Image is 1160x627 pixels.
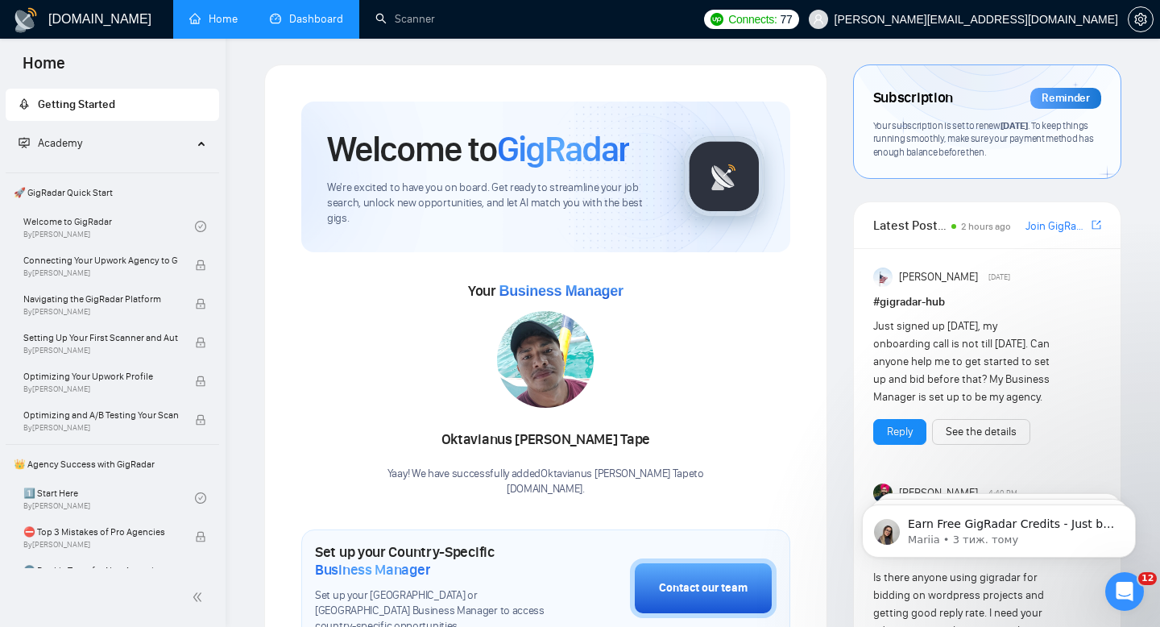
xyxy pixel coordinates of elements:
[1128,6,1154,32] button: setting
[23,423,178,433] span: By [PERSON_NAME]
[23,291,178,307] span: Navigating the GigRadar Platform
[387,426,704,454] div: Oktavianus [PERSON_NAME] Tape
[19,136,82,150] span: Academy
[659,579,748,597] div: Contact our team
[988,270,1010,284] span: [DATE]
[19,98,30,110] span: rocket
[195,337,206,348] span: lock
[838,471,1160,583] iframe: Intercom notifications повідомлення
[813,14,824,25] span: user
[195,376,206,387] span: lock
[195,298,206,309] span: lock
[899,268,978,286] span: [PERSON_NAME]
[387,467,704,497] div: Yaay! We have successfully added Oktavianus [PERSON_NAME] Tape to
[387,482,704,497] p: [DOMAIN_NAME] .
[468,282,623,300] span: Your
[873,119,1094,158] span: Your subscription is set to renew . To keep things running smoothly, make sure your payment metho...
[1128,13,1154,26] a: setting
[23,307,178,317] span: By [PERSON_NAME]
[1129,13,1153,26] span: setting
[873,318,1056,406] div: Just signed up [DATE], my onboarding call is not till [DATE]. Can anyone help me to get started t...
[873,419,926,445] button: Reply
[1025,218,1088,235] a: Join GigRadar Slack Community
[23,563,178,579] span: 🌚 Rookie Traps for New Agencies
[873,85,953,112] span: Subscription
[23,330,178,346] span: Setting Up Your First Scanner and Auto-Bidder
[873,293,1101,311] h1: # gigradar-hub
[23,368,178,384] span: Optimizing Your Upwork Profile
[873,268,893,287] img: Anisuzzaman Khan
[1092,218,1101,233] a: export
[195,260,206,271] span: lock
[499,283,623,299] span: Business Manager
[23,540,178,550] span: By [PERSON_NAME]
[315,561,430,579] span: Business Manager
[327,127,629,171] h1: Welcome to
[1138,572,1157,585] span: 12
[497,311,594,408] img: 1700838837153-IMG-20231107-WA0003.jpg
[195,492,206,504] span: check-circle
[7,448,217,480] span: 👑 Agency Success with GigRadar
[195,531,206,542] span: lock
[961,221,1011,232] span: 2 hours ago
[315,543,549,579] h1: Set up your Country-Specific
[38,136,82,150] span: Academy
[23,384,178,394] span: By [PERSON_NAME]
[327,181,658,226] span: We're excited to have you on board. Get ready to streamline your job search, unlock new opportuni...
[630,558,777,618] button: Contact our team
[23,346,178,355] span: By [PERSON_NAME]
[195,414,206,426] span: lock
[1105,572,1144,611] iframe: Intercom live chat
[195,221,206,232] span: check-circle
[23,480,195,516] a: 1️⃣ Start HereBy[PERSON_NAME]
[710,13,723,26] img: upwork-logo.png
[7,176,217,209] span: 🚀 GigRadar Quick Start
[23,407,178,423] span: Optimizing and A/B Testing Your Scanner for Better Results
[23,268,178,278] span: By [PERSON_NAME]
[946,423,1017,441] a: See the details
[932,419,1030,445] button: See the details
[6,89,219,121] li: Getting Started
[728,10,777,28] span: Connects:
[189,12,238,26] a: homeHome
[270,12,343,26] a: dashboardDashboard
[19,137,30,148] span: fund-projection-screen
[873,215,947,235] span: Latest Posts from the GigRadar Community
[1000,119,1028,131] span: [DATE]
[23,209,195,244] a: Welcome to GigRadarBy[PERSON_NAME]
[38,98,115,111] span: Getting Started
[887,423,913,441] a: Reply
[375,12,435,26] a: searchScanner
[497,127,629,171] span: GigRadar
[23,252,178,268] span: Connecting Your Upwork Agency to GigRadar
[13,7,39,33] img: logo
[1092,218,1101,231] span: export
[192,589,208,605] span: double-left
[684,136,764,217] img: gigradar-logo.png
[23,524,178,540] span: ⛔ Top 3 Mistakes of Pro Agencies
[10,52,78,85] span: Home
[1030,88,1101,109] div: Reminder
[781,10,793,28] span: 77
